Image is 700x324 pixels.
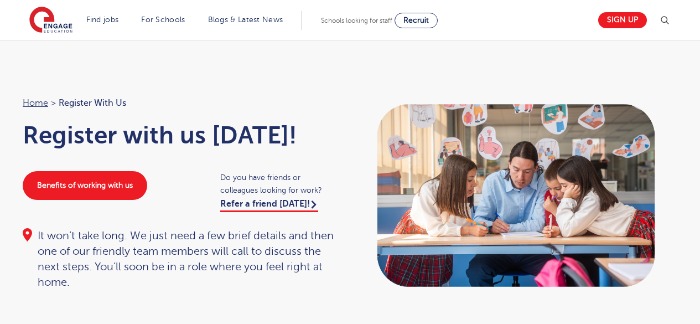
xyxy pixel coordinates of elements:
a: Find jobs [86,16,119,24]
a: For Schools [141,16,185,24]
span: Recruit [403,16,429,24]
a: Recruit [395,13,438,28]
nav: breadcrumb [23,96,339,110]
a: Benefits of working with us [23,171,147,200]
span: > [51,98,56,108]
a: Refer a friend [DATE]! [220,199,318,212]
a: Sign up [598,12,647,28]
img: Engage Education [29,7,72,34]
a: Home [23,98,48,108]
span: Schools looking for staff [321,17,392,24]
h1: Register with us [DATE]! [23,121,339,149]
span: Register with us [59,96,126,110]
a: Blogs & Latest News [208,16,283,24]
span: Do you have friends or colleagues looking for work? [220,171,339,197]
div: It won’t take long. We just need a few brief details and then one of our friendly team members wi... [23,228,339,290]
